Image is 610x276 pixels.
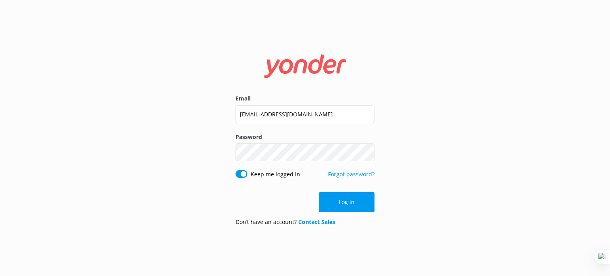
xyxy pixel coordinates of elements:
a: Contact Sales [298,218,335,226]
label: Password [236,133,374,141]
p: Don’t have an account? [236,218,335,226]
a: Forgot password? [328,170,374,178]
input: user@emailaddress.com [236,105,374,123]
label: Email [236,94,374,103]
button: Log in [319,192,374,212]
label: Keep me logged in [251,170,300,179]
button: Show password [359,145,374,160]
